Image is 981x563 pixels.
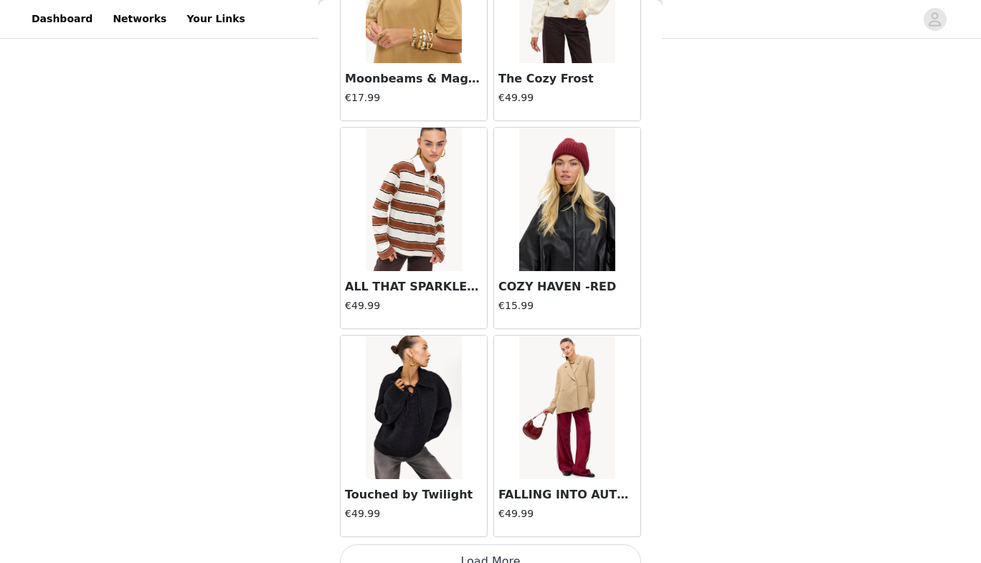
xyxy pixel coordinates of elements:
div: avatar [928,8,942,31]
a: Dashboard [23,3,101,35]
h4: €15.99 [498,298,636,313]
h4: €49.99 [345,506,483,521]
h3: FALLING INTO AUTUMN - DARK RED [498,486,636,503]
h4: €49.99 [345,298,483,313]
a: Your Links [178,3,254,35]
h3: COZY HAVEN -RED [498,278,636,295]
h4: €49.99 [498,90,636,105]
h3: The Cozy Frost [498,70,636,87]
img: Touched by Twilight [366,336,461,479]
h3: Moonbeams & Magnolia [345,70,483,87]
h4: €17.99 [345,90,483,105]
img: COZY HAVEN -RED [519,128,615,271]
h3: ALL THAT SPARKLES - BROWN [345,278,483,295]
img: FALLING INTO AUTUMN - DARK RED [519,336,615,479]
a: Networks [104,3,175,35]
img: ALL THAT SPARKLES - BROWN [366,128,461,271]
h3: Touched by Twilight [345,486,483,503]
h4: €49.99 [498,506,636,521]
